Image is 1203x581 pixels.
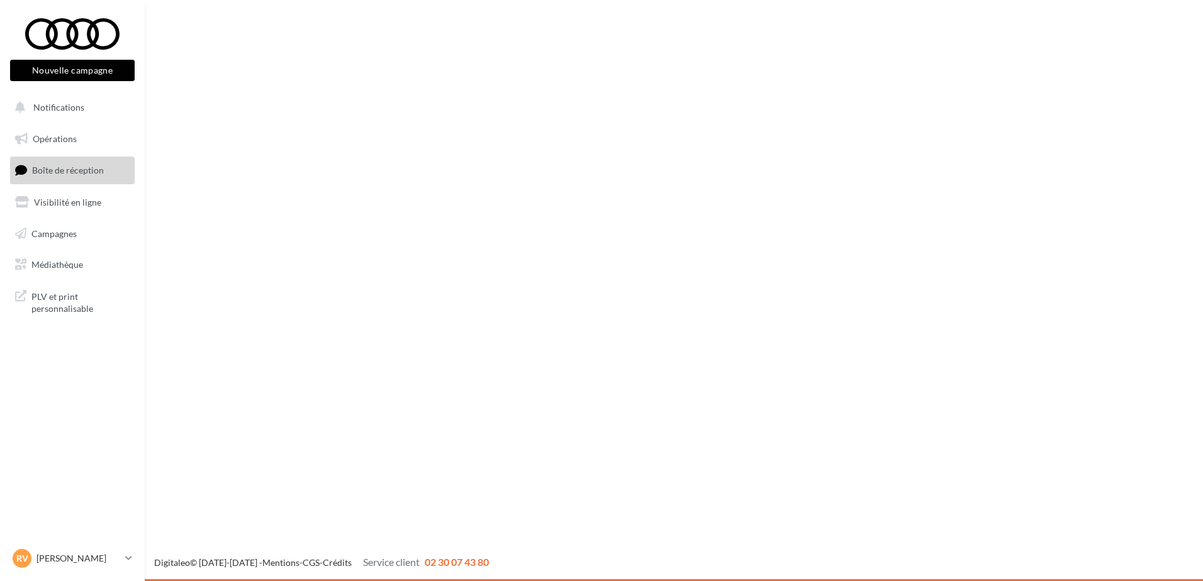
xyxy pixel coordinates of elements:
a: Campagnes [8,221,137,247]
span: Service client [363,556,420,568]
span: Notifications [33,102,84,113]
a: RV [PERSON_NAME] [10,546,135,570]
span: Visibilité en ligne [34,197,101,207]
p: [PERSON_NAME] [36,552,120,565]
a: Crédits [323,557,352,568]
a: Digitaleo [154,557,190,568]
span: Campagnes [31,228,77,238]
span: Médiathèque [31,259,83,270]
span: © [DATE]-[DATE] - - - [154,557,489,568]
a: Boîte de réception [8,157,137,184]
a: CGS [303,557,320,568]
a: Mentions [262,557,299,568]
span: 02 30 07 43 80 [425,556,489,568]
span: Boîte de réception [32,165,104,175]
span: Opérations [33,133,77,144]
a: Visibilité en ligne [8,189,137,216]
a: PLV et print personnalisable [8,283,137,320]
a: Opérations [8,126,137,152]
a: Médiathèque [8,252,137,278]
span: RV [16,552,28,565]
span: PLV et print personnalisable [31,288,130,315]
button: Nouvelle campagne [10,60,135,81]
button: Notifications [8,94,132,121]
